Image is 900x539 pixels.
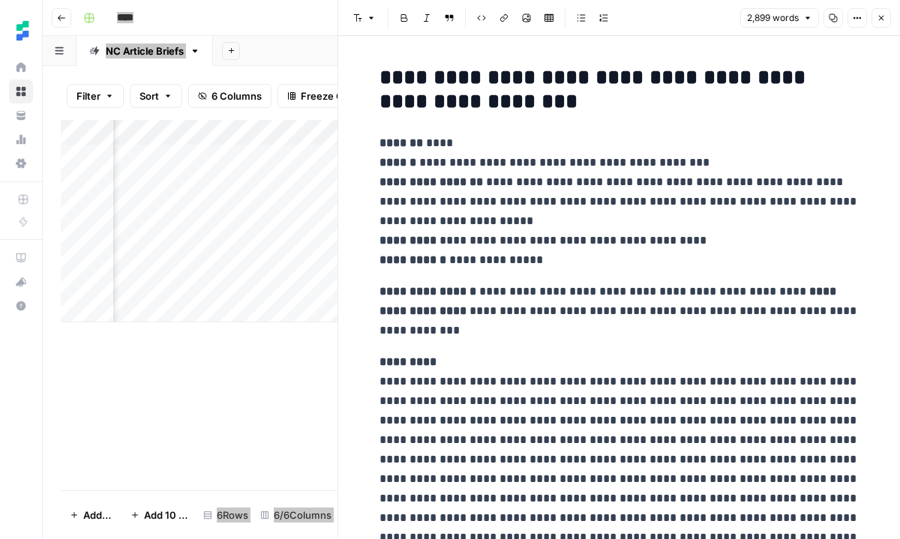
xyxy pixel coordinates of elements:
button: Add 10 Rows [121,503,197,527]
a: Settings [9,151,33,175]
div: 6/6 Columns [254,503,337,527]
button: Help + Support [9,294,33,318]
button: Filter [67,84,124,108]
span: Freeze Columns [301,88,378,103]
span: 6 Columns [211,88,262,103]
a: AirOps Academy [9,246,33,270]
span: Add Row [83,508,112,523]
button: Freeze Columns [277,84,388,108]
button: Workspace: Ten Speed [9,12,33,49]
a: Usage [9,127,33,151]
a: Home [9,55,33,79]
button: Sort [130,84,182,108]
a: Browse [9,79,33,103]
button: 6 Columns [188,84,271,108]
span: Sort [139,88,159,103]
img: Ten Speed Logo [9,17,36,44]
button: What's new? [9,270,33,294]
div: 6 Rows [197,503,254,527]
span: Filter [76,88,100,103]
span: 2,899 words [747,11,799,25]
a: Your Data [9,103,33,127]
button: 2,899 words [740,8,819,28]
button: Add Row [61,503,121,527]
div: What's new? [10,271,32,293]
span: Add 10 Rows [144,508,188,523]
div: NC Article Briefs [106,43,184,58]
a: NC Article Briefs [76,36,213,66]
